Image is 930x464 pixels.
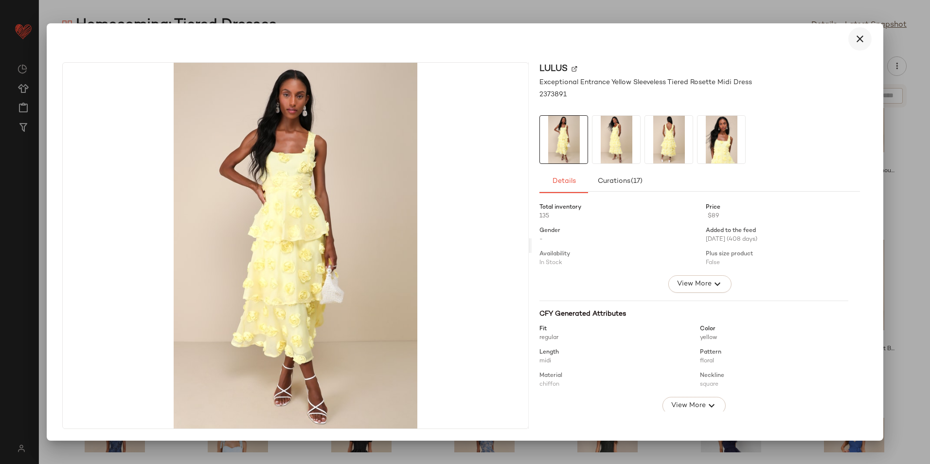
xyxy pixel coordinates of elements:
[597,178,643,185] span: Curations
[539,89,567,100] span: 2373891
[552,178,576,185] span: Details
[668,275,732,293] button: View More
[697,116,745,163] img: 11716821_2373891.jpg
[662,397,726,414] button: View More
[539,309,848,319] div: CFY Generated Attributes
[572,66,577,72] img: svg%3e
[539,62,568,75] span: Lulus
[63,63,529,428] img: 11716741_2373891.jpg
[645,116,693,163] img: 11716801_2373891.jpg
[592,116,640,163] img: 11716781_2373891.jpg
[540,116,588,163] img: 11716741_2373891.jpg
[630,178,643,185] span: (17)
[677,278,712,290] span: View More
[539,77,752,88] span: Exceptional Entrance Yellow Sleeveless Tiered Rosette Midi Dress
[671,400,706,411] span: View More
